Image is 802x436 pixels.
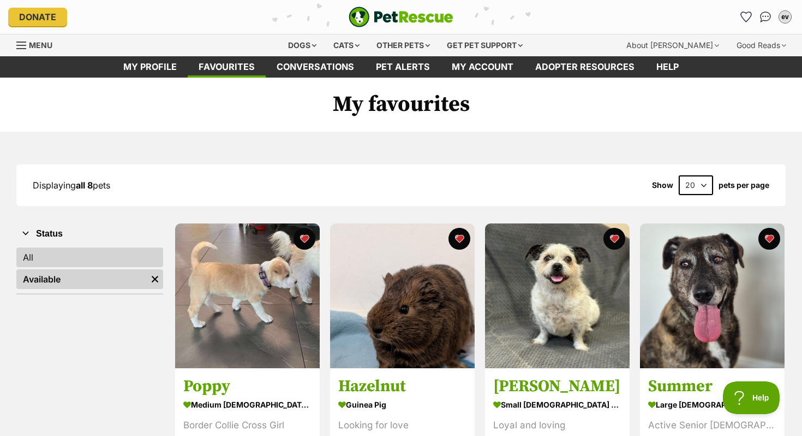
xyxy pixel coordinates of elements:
button: favourite [448,228,470,250]
img: Hazelnut [330,223,475,368]
span: Show [652,181,673,190]
div: Other pets [369,34,438,56]
h3: Summer [648,376,776,397]
div: small [DEMOGRAPHIC_DATA] Dog [493,397,621,413]
span: Displaying pets [33,180,110,191]
img: logo-e224e6f780fb5917bec1dbf3a21bbac754714ae5b6737aabdf751b685950b380.svg [349,7,453,27]
img: Poppy [175,223,320,368]
div: large [DEMOGRAPHIC_DATA] Dog [648,397,776,413]
iframe: Help Scout Beacon - Open [723,381,780,414]
div: ev [780,11,791,22]
div: Border Collie Cross Girl [183,419,312,433]
a: Donate [8,8,67,26]
h3: Hazelnut [338,376,466,397]
div: Cats [326,34,367,56]
button: My account [776,8,794,26]
a: Help [645,56,690,78]
label: pets per page [719,181,769,190]
a: Remove filter [147,269,163,289]
div: Loyal and loving [493,419,621,433]
a: My account [441,56,524,78]
strong: all 8 [76,180,93,191]
div: Looking for love [338,419,466,433]
ul: Account quick links [737,8,794,26]
img: chat-41dd97257d64d25036548639549fe6c8038ab92f7586957e7f3b1b290dea8141.svg [760,11,771,22]
img: Summer [640,223,785,368]
div: Dogs [280,34,324,56]
div: Status [16,245,163,293]
div: Good Reads [729,34,794,56]
div: Active Senior [DEMOGRAPHIC_DATA] [648,419,776,433]
button: favourite [294,228,315,250]
span: Menu [29,40,52,50]
a: Favourites [188,56,266,78]
h3: [PERSON_NAME] [493,376,621,397]
h3: Poppy [183,376,312,397]
a: My profile [112,56,188,78]
div: medium [DEMOGRAPHIC_DATA] Dog [183,397,312,413]
div: Get pet support [439,34,530,56]
a: Pet alerts [365,56,441,78]
div: Guinea Pig [338,397,466,413]
a: PetRescue [349,7,453,27]
img: Marty [485,223,630,368]
button: Status [16,227,163,241]
a: Menu [16,34,60,54]
a: conversations [266,56,365,78]
a: All [16,248,163,267]
button: favourite [758,228,780,250]
a: Favourites [737,8,755,26]
div: About [PERSON_NAME] [619,34,727,56]
a: Conversations [757,8,774,26]
a: Adopter resources [524,56,645,78]
a: Available [16,269,147,289]
button: favourite [603,228,625,250]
